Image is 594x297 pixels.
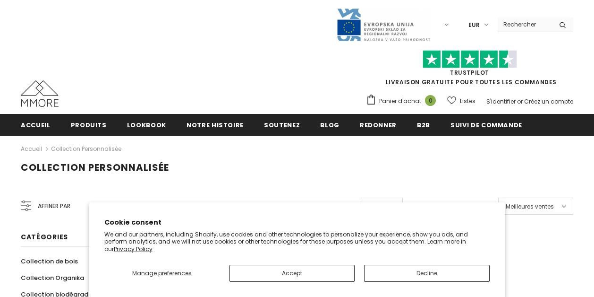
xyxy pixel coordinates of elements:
span: Collection de bois [21,257,78,266]
a: Créez un compte [524,97,573,105]
a: Javni Razpis [336,20,431,28]
span: Notre histoire [187,121,244,130]
a: soutenez [264,114,300,135]
a: Accueil [21,114,51,135]
span: or [517,97,523,105]
a: Collection de bois [21,253,78,270]
span: Listes [460,96,475,106]
span: EUR [468,20,480,30]
span: Meilleures ventes [506,202,554,211]
a: Panier d'achat 0 [366,94,441,108]
span: B2B [417,121,430,130]
a: Blog [320,114,339,135]
span: Affiner par [38,201,70,211]
span: Suivi de commande [450,121,522,130]
span: LIVRAISON GRATUITE POUR TOUTES LES COMMANDES [366,54,573,86]
span: Lookbook [127,121,166,130]
span: soutenez [264,121,300,130]
a: Listes [447,93,475,109]
button: Manage preferences [104,265,220,282]
span: Collection personnalisée [21,161,169,174]
span: Accueil [21,121,51,130]
a: Produits [71,114,107,135]
span: Collection Organika [21,273,84,282]
span: Panier d'achat [379,96,421,106]
span: Redonner [360,121,397,130]
span: Produits [71,121,107,130]
span: 0 [425,95,436,106]
button: Decline [364,265,490,282]
a: Collection Organika [21,270,84,286]
a: Lookbook [127,114,166,135]
a: B2B [417,114,430,135]
a: Collection personnalisée [51,145,121,153]
img: Javni Razpis [336,8,431,42]
p: We and our partners, including Shopify, use cookies and other technologies to personalize your ex... [104,231,490,253]
a: Notre histoire [187,114,244,135]
a: TrustPilot [450,69,489,77]
a: Privacy Policy [114,245,153,253]
a: Accueil [21,143,42,155]
span: Catégories [21,232,68,242]
a: S'identifier [486,97,516,105]
input: Search Site [498,17,552,31]
a: Redonner [360,114,397,135]
span: Blog [320,121,339,130]
img: Faites confiance aux étoiles pilotes [423,50,517,69]
img: Cas MMORE [21,80,59,107]
button: Accept [229,265,355,282]
a: Suivi de commande [450,114,522,135]
h2: Cookie consent [104,218,490,227]
span: Manage preferences [132,269,192,277]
